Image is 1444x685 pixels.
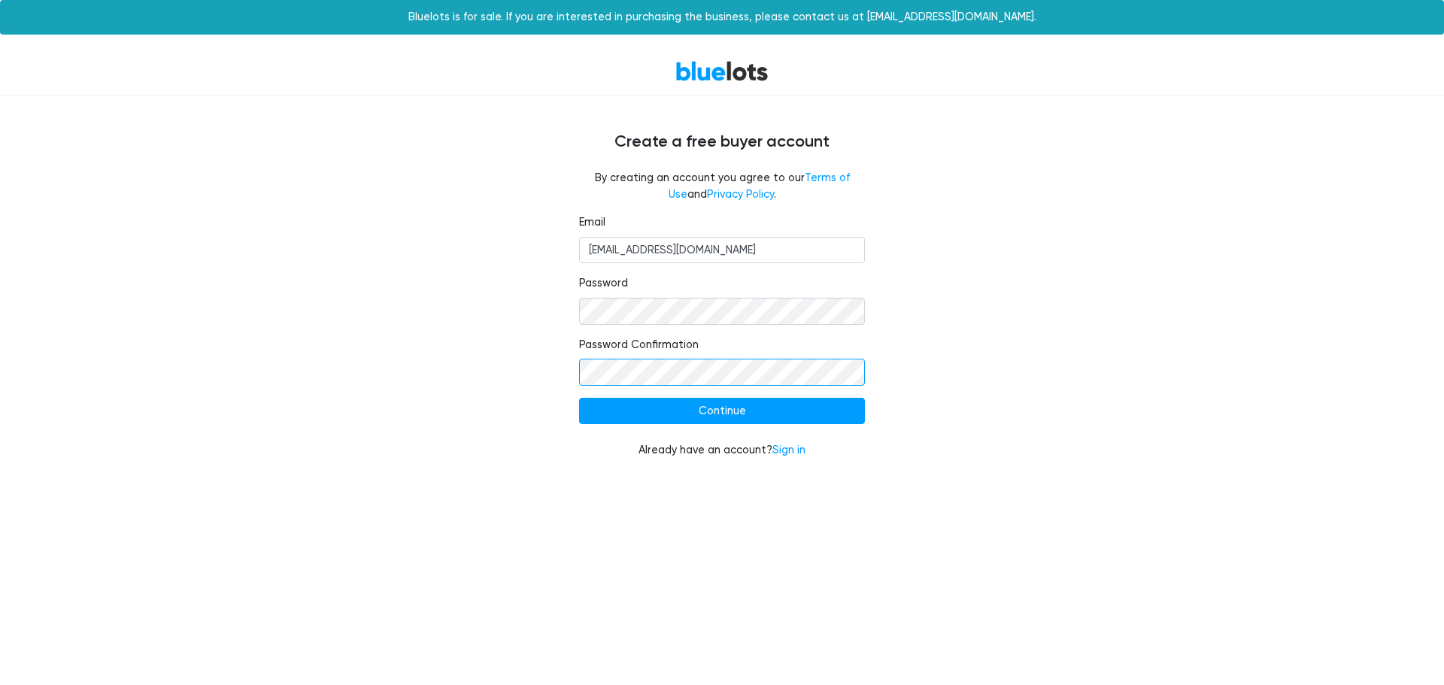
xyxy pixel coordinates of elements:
input: Continue [579,398,865,425]
a: Sign in [772,444,805,456]
input: Email [579,237,865,264]
div: Already have an account? [579,442,865,459]
label: Password Confirmation [579,337,699,353]
label: Password [579,275,628,292]
label: Email [579,214,605,231]
fieldset: By creating an account you agree to our and . [579,170,865,202]
a: BlueLots [675,60,769,82]
a: Terms of Use [669,171,850,201]
a: Privacy Policy [707,188,774,201]
h4: Create a free buyer account [271,132,1173,152]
